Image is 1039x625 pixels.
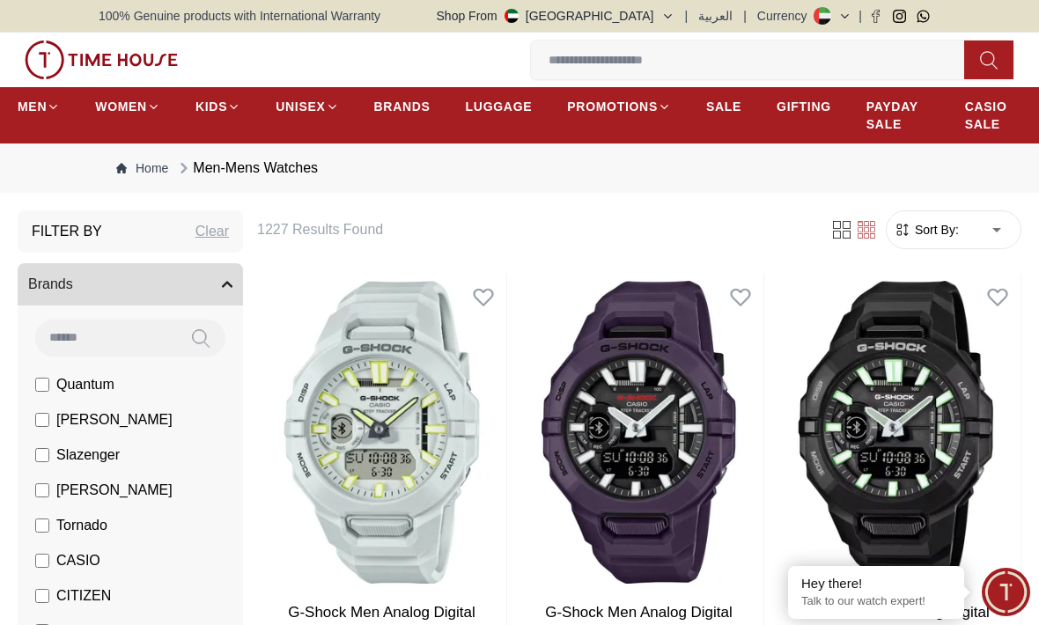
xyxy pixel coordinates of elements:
[965,98,1021,133] span: CASIO SALE
[35,483,49,497] input: [PERSON_NAME]
[706,98,741,115] span: SALE
[35,378,49,392] input: Quantum
[801,575,951,592] div: Hey there!
[18,263,243,305] button: Brands
[505,9,519,23] img: United Arab Emirates
[466,98,533,115] span: LUGGAGE
[35,413,49,427] input: [PERSON_NAME]
[567,98,658,115] span: PROMOTIONS
[858,7,862,25] span: |
[35,518,49,533] input: Tornado
[25,40,178,79] img: ...
[56,409,173,430] span: [PERSON_NAME]
[116,159,168,177] a: Home
[35,448,49,462] input: Slazenger
[56,480,173,501] span: [PERSON_NAME]
[685,7,689,25] span: |
[257,274,506,591] img: G-Shock Men Analog Digital White Dial Watch - GBA-950-7ADR
[35,554,49,568] input: CASIO
[894,221,959,239] button: Sort By:
[777,98,831,115] span: GIFTING
[28,274,73,295] span: Brands
[911,221,959,239] span: Sort By:
[437,7,674,25] button: Shop From[GEOGRAPHIC_DATA]
[567,91,671,122] a: PROMOTIONS
[757,7,814,25] div: Currency
[99,143,940,193] nav: Breadcrumb
[743,7,747,25] span: |
[777,91,831,122] a: GIFTING
[869,10,882,23] a: Facebook
[56,585,111,607] span: CITIZEN
[374,91,431,122] a: BRANDS
[982,568,1030,616] div: Chat Widget
[195,98,227,115] span: KIDS
[276,98,325,115] span: UNISEX
[257,219,808,240] h6: 1227 Results Found
[801,594,951,609] p: Talk to our watch expert!
[195,91,240,122] a: KIDS
[771,274,1021,591] img: G-Shock Men Analog Digital Black Dial Watch - GBA-950-1ADR
[965,91,1021,140] a: CASIO SALE
[698,7,733,25] button: العربية
[99,7,380,25] span: 100% Genuine products with International Warranty
[514,274,763,591] img: G-Shock Men Analog Digital Black Dial Watch - GBA-950-2ADR
[706,91,741,122] a: SALE
[893,10,906,23] a: Instagram
[866,91,930,140] a: PAYDAY SALE
[466,91,533,122] a: LUGGAGE
[195,221,229,242] div: Clear
[175,158,318,179] div: Men-Mens Watches
[56,550,100,571] span: CASIO
[866,98,930,133] span: PAYDAY SALE
[32,221,102,242] h3: Filter By
[18,91,60,122] a: MEN
[276,91,338,122] a: UNISEX
[95,91,160,122] a: WOMEN
[917,10,930,23] a: Whatsapp
[35,589,49,603] input: CITIZEN
[56,445,120,466] span: Slazenger
[95,98,147,115] span: WOMEN
[374,98,431,115] span: BRANDS
[56,515,107,536] span: Tornado
[18,98,47,115] span: MEN
[56,374,114,395] span: Quantum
